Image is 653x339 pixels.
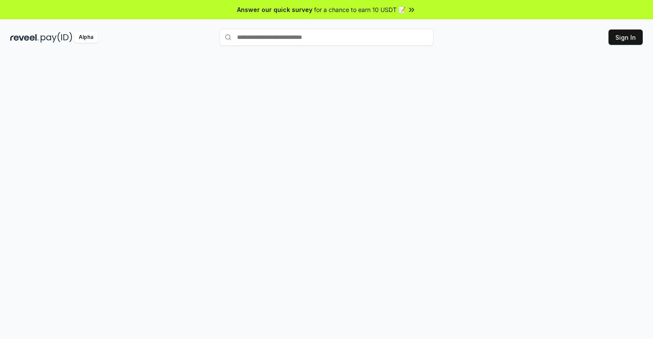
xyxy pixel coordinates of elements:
[74,32,98,43] div: Alpha
[41,32,72,43] img: pay_id
[314,5,406,14] span: for a chance to earn 10 USDT 📝
[10,32,39,43] img: reveel_dark
[237,5,312,14] span: Answer our quick survey
[608,29,643,45] button: Sign In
